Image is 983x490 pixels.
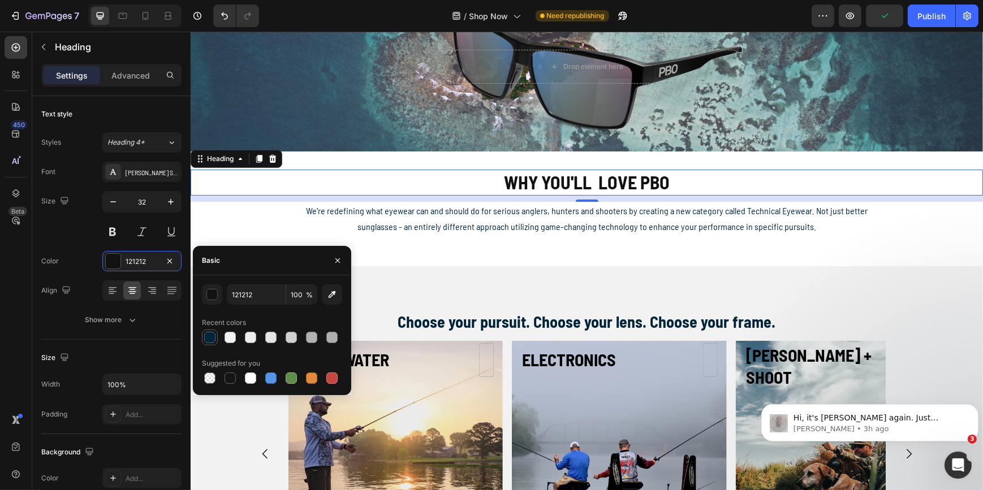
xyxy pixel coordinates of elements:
div: Color [41,473,59,483]
button: 7 [5,5,84,27]
iframe: Design area [191,32,983,490]
h2: Rich Text Editor. Editing area: main [554,311,718,358]
span: / [464,10,467,22]
div: Color [41,256,59,266]
div: Width [41,379,60,389]
h2: Rich Text Editor. Editing area: main [8,280,784,301]
div: Recent colors [202,318,246,328]
strong: FRESHWATER [107,318,199,338]
strong: Choose your pursuit. Choose your lens. Choose your frame. [208,280,585,300]
span: 3 [968,435,977,444]
p: ⁠⁠⁠⁠⁠⁠⁠ [10,281,783,300]
input: Eg: FFFFFF [227,284,286,305]
p: ⁠⁠⁠⁠⁠⁠⁠ [107,317,269,339]
button: Carousel Next Arrow [702,406,734,438]
p: 7 [74,9,79,23]
span: We’re redefining what eyewear can and should do for serious anglers, hunters and shooters by crea... [115,174,677,201]
iframe: Intercom notifications message [757,380,983,459]
div: Size [41,194,71,209]
button: Heading 4* [102,132,182,153]
div: Undo/Redo [213,5,259,27]
div: Padding [41,409,67,419]
div: Publish [917,10,946,22]
div: Beta [8,207,27,216]
div: Styles [41,137,61,148]
button: Show more [41,310,182,330]
span: Need republishing [547,11,605,21]
span: Shop Now [469,10,508,22]
div: [PERSON_NAME] Semi Condensed [126,167,179,177]
div: Size [41,350,71,366]
div: Add... [126,474,179,484]
div: Add... [126,410,179,420]
span: Heading 4* [107,137,145,148]
div: Basic [202,255,220,266]
div: Align [41,283,73,298]
div: Background [41,445,96,460]
div: 121212 [126,257,158,267]
button: Publish [908,5,955,27]
span: % [306,290,313,300]
h2: Rich Text Editor. Editing area: main [106,316,270,340]
iframe: Intercom live chat [945,452,972,479]
div: Suggested for you [202,358,260,368]
strong: WHY YOU'LL LOVE PBO [313,140,479,161]
div: 450 [11,120,27,129]
p: ⁠⁠⁠⁠⁠⁠⁠ [555,313,717,357]
strong: ELECTRONICS [331,318,425,338]
strong: [PERSON_NAME] + SHOOT [555,313,681,355]
div: Text style [41,109,72,119]
p: ⁠⁠⁠⁠⁠⁠⁠ [331,317,493,339]
p: Settings [56,70,88,81]
p: Heading [55,40,177,54]
h2: Rich Text Editor. Editing area: main [330,316,494,340]
p: Advanced [111,70,150,81]
input: Auto [103,374,181,394]
div: Show more [85,314,138,326]
div: Heading [14,122,45,132]
div: Font [41,167,55,177]
button: Carousel Back Arrow [59,406,90,438]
